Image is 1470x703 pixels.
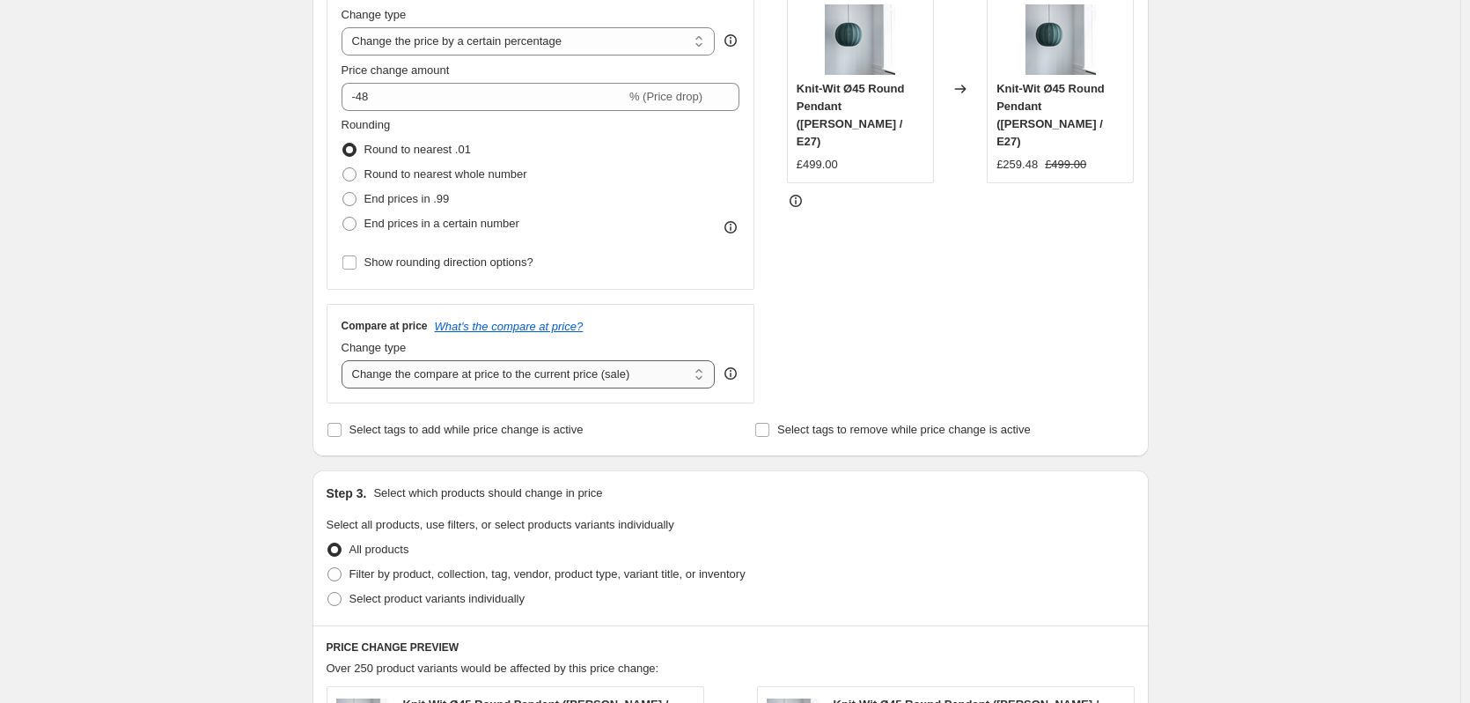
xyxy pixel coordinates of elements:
[373,485,602,502] p: Select which products should change in price
[342,118,391,131] span: Rounding
[722,32,739,49] div: help
[629,90,702,103] span: % (Price drop)
[342,83,626,111] input: -15
[349,543,409,556] span: All products
[342,319,428,333] h3: Compare at price
[342,341,407,354] span: Change type
[722,365,739,382] div: help
[327,518,674,531] span: Select all products, use filters, or select products variants individually
[327,640,1135,655] h6: PRICE CHANGE PREVIEW
[349,592,525,605] span: Select product variants individually
[364,255,533,269] span: Show rounding direction options?
[327,662,659,675] span: Over 250 product variants would be affected by this price change:
[797,82,905,148] span: Knit-Wit Ø45 Round Pendant ([PERSON_NAME] / E27)
[342,8,407,21] span: Change type
[349,567,746,581] span: Filter by product, collection, tag, vendor, product type, variant title, or inventory
[825,4,895,75] img: Nordic-Living-by-Biehl-Knit-Wit-45-Round-Lifestyle-1-Made-by-Hand_80x.png
[364,143,471,156] span: Round to nearest .01
[435,320,584,333] button: What's the compare at price?
[364,217,519,230] span: End prices in a certain number
[996,156,1038,174] div: £259.48
[342,63,450,77] span: Price change amount
[364,167,527,181] span: Round to nearest whole number
[327,485,367,502] h2: Step 3.
[349,423,584,436] span: Select tags to add while price change is active
[1025,4,1096,75] img: Nordic-Living-by-Biehl-Knit-Wit-45-Round-Lifestyle-1-Made-by-Hand_80x.png
[996,82,1105,148] span: Knit-Wit Ø45 Round Pendant ([PERSON_NAME] / E27)
[1045,156,1086,174] strike: £499.00
[364,192,450,205] span: End prices in .99
[797,156,838,174] div: £499.00
[777,423,1031,436] span: Select tags to remove while price change is active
